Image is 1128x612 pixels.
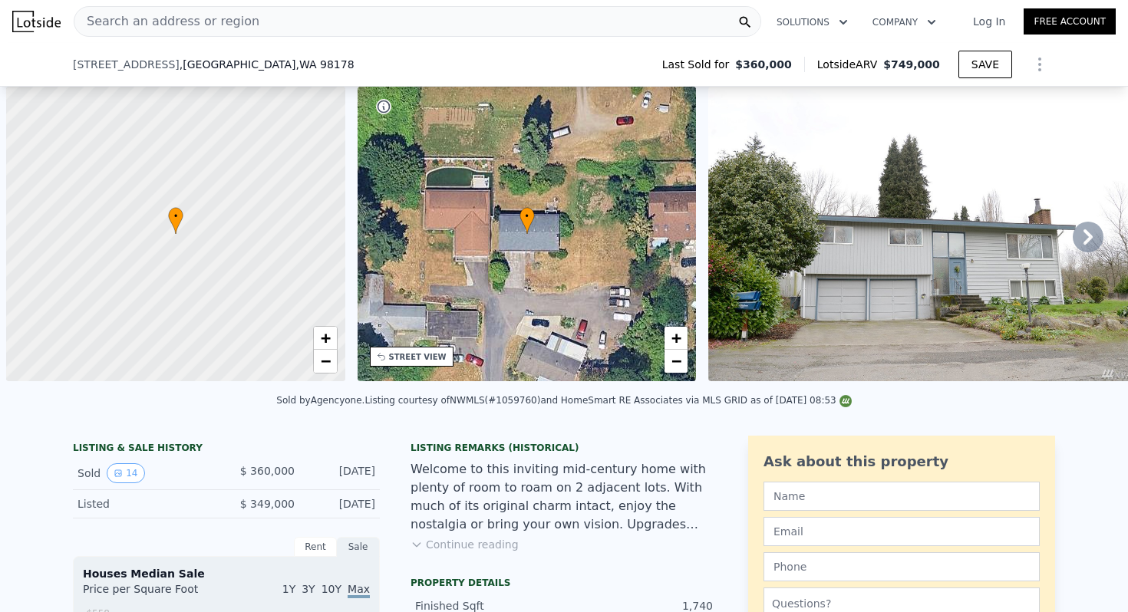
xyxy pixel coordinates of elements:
[276,395,364,406] div: Sold by Agencyone .
[764,517,1040,546] input: Email
[671,328,681,347] span: +
[764,552,1040,581] input: Phone
[671,351,681,370] span: −
[83,566,370,581] div: Houses Median Sale
[411,442,717,454] div: Listing Remarks (Historical)
[883,58,940,71] span: $749,000
[180,57,355,72] span: , [GEOGRAPHIC_DATA]
[1024,8,1116,35] a: Free Account
[411,460,717,534] div: Welcome to this inviting mid-century home with plenty of room to roam on 2 adjacent lots. With mu...
[73,57,180,72] span: [STREET_ADDRESS]
[337,537,380,557] div: Sale
[764,482,1040,511] input: Name
[411,537,519,552] button: Continue reading
[307,463,375,483] div: [DATE]
[348,583,370,598] span: Max
[320,328,330,347] span: +
[817,57,883,72] span: Lotside ARV
[307,496,375,512] div: [DATE]
[240,498,295,510] span: $ 349,000
[665,350,688,373] a: Zoom out
[735,57,792,72] span: $360,000
[860,8,948,36] button: Company
[1024,49,1055,80] button: Show Options
[78,496,214,512] div: Listed
[83,581,226,606] div: Price per Square Foot
[78,463,214,483] div: Sold
[411,577,717,589] div: Property details
[294,537,337,557] div: Rent
[168,209,183,223] span: •
[322,583,341,595] span: 10Y
[665,327,688,350] a: Zoom in
[302,583,315,595] span: 3Y
[12,11,61,32] img: Lotside
[314,327,337,350] a: Zoom in
[320,351,330,370] span: −
[519,207,535,234] div: •
[240,465,295,477] span: $ 360,000
[295,58,354,71] span: , WA 98178
[764,8,860,36] button: Solutions
[389,351,447,363] div: STREET VIEW
[519,209,535,223] span: •
[364,395,851,406] div: Listing courtesy of NWMLS (#1059760) and HomeSmart RE Associates via MLS GRID as of [DATE] 08:53
[282,583,295,595] span: 1Y
[958,51,1012,78] button: SAVE
[73,442,380,457] div: LISTING & SALE HISTORY
[107,463,144,483] button: View historical data
[839,395,852,407] img: NWMLS Logo
[662,57,736,72] span: Last Sold for
[314,350,337,373] a: Zoom out
[764,451,1040,472] div: Ask about this property
[74,12,259,31] span: Search an address or region
[955,14,1024,29] a: Log In
[168,207,183,234] div: •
